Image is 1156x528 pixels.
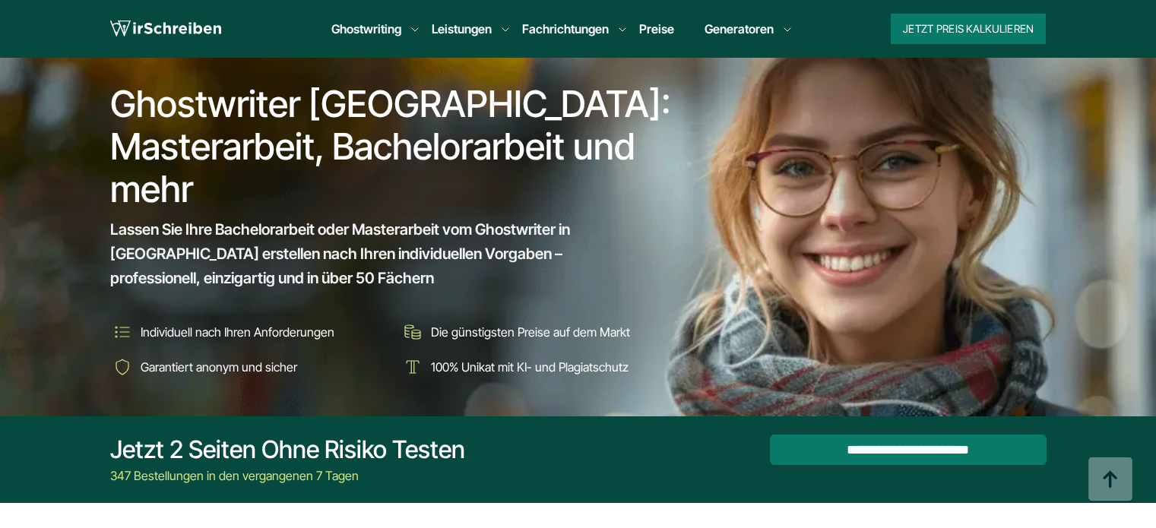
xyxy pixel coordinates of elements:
[891,14,1046,44] button: Jetzt Preis kalkulieren
[110,466,465,485] div: 347 Bestellungen in den vergangenen 7 Tagen
[522,20,609,38] a: Fachrichtungen
[639,21,674,36] a: Preise
[110,355,135,379] img: Garantiert anonym und sicher
[110,17,221,40] img: logo wirschreiben
[110,217,653,290] span: Lassen Sie Ihre Bachelorarbeit oder Masterarbeit vom Ghostwriter in [GEOGRAPHIC_DATA] erstellen n...
[1088,457,1133,503] img: button top
[331,20,401,38] a: Ghostwriting
[110,83,682,210] h1: Ghostwriter [GEOGRAPHIC_DATA]: Masterarbeit, Bachelorarbeit und mehr
[110,355,390,379] li: Garantiert anonym und sicher
[110,320,390,344] li: Individuell nach Ihren Anforderungen
[705,20,774,38] a: Generatoren
[110,435,465,465] div: Jetzt 2 Seiten ohne Risiko testen
[110,320,135,344] img: Individuell nach Ihren Anforderungen
[401,355,680,379] li: 100% Unikat mit KI- und Plagiatschutz
[401,355,425,379] img: 100% Unikat mit KI- und Plagiatschutz
[401,320,425,344] img: Die günstigsten Preise auf dem Markt
[401,320,680,344] li: Die günstigsten Preise auf dem Markt
[432,20,492,38] a: Leistungen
